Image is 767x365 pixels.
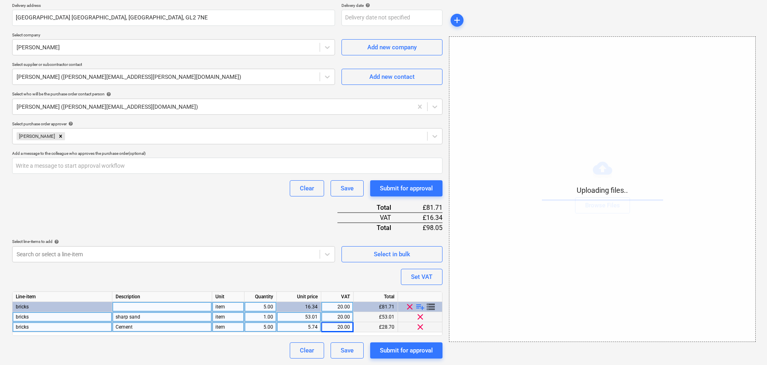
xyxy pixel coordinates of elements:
span: add [452,15,462,25]
div: Submit for approval [380,183,433,194]
div: £53.01 [354,312,398,322]
div: 20.00 [324,312,350,322]
div: Add new contact [369,72,415,82]
button: Clear [290,180,324,196]
div: Select who will be the purchase order contact person [12,91,442,97]
div: item [212,302,244,312]
div: Select in bulk [374,249,410,260]
p: Select supplier or subcontractor contact [12,62,335,69]
div: item [212,312,244,322]
span: clear [415,312,425,322]
div: sharp sand [112,312,212,322]
div: Total [337,223,404,232]
div: 53.01 [280,312,318,322]
button: Clear [290,342,324,359]
button: Submit for approval [370,342,442,359]
div: Remove Harry Ford [56,132,65,140]
div: Total [354,292,398,302]
div: £98.05 [404,223,443,232]
button: Save [331,342,364,359]
span: clear [415,322,425,332]
div: 5.00 [248,322,273,332]
span: bricks [16,304,29,310]
div: Save [341,345,354,356]
div: Set VAT [411,272,432,282]
button: Add new contact [341,69,442,85]
div: Unit [212,292,244,302]
span: bricks [16,324,29,330]
div: 16.34 [280,302,318,312]
button: Set VAT [401,269,442,285]
button: Submit for approval [370,180,442,196]
span: clear [405,302,415,312]
p: Select company [12,32,335,39]
span: help [364,3,370,8]
div: 20.00 [324,322,350,332]
div: Add new company [367,42,417,53]
div: Delivery date [341,3,442,8]
span: help [53,239,59,244]
span: help [67,121,73,126]
div: Submit for approval [380,345,433,356]
div: £28.70 [354,322,398,332]
div: 1.00 [248,312,273,322]
div: Select line-items to add [12,239,335,244]
div: £16.34 [404,213,443,223]
p: Uploading files.. [542,186,663,195]
button: Add new company [341,39,442,55]
div: Line-item [13,292,112,302]
div: item [212,322,244,332]
div: £81.71 [354,302,398,312]
div: Clear [300,183,314,194]
div: 20.00 [324,302,350,312]
span: help [105,92,111,97]
span: playlist_add [415,302,425,312]
div: Select purchase order approver [12,121,442,127]
div: Total [337,203,404,213]
input: Delivery date not specified [341,10,442,26]
div: Cement [112,322,212,332]
div: Description [112,292,212,302]
button: Select in bulk [341,246,442,262]
div: [PERSON_NAME] [17,132,56,140]
span: storage [426,302,436,312]
p: Delivery address [12,3,335,10]
input: Write a message to start approval workflow [12,158,442,174]
div: Unit price [277,292,321,302]
div: £81.71 [404,203,443,213]
div: 5.00 [248,302,273,312]
input: Delivery address [12,10,335,26]
button: Save [331,180,364,196]
div: VAT [321,292,354,302]
div: Save [341,183,354,194]
div: Add a message to the colleague who approves the purchase order (optional) [12,151,442,156]
div: Quantity [244,292,277,302]
div: VAT [337,213,404,223]
div: Uploading files..Browse Files [449,36,756,342]
span: bricks [16,314,29,320]
div: 5.74 [280,322,318,332]
div: Clear [300,345,314,356]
